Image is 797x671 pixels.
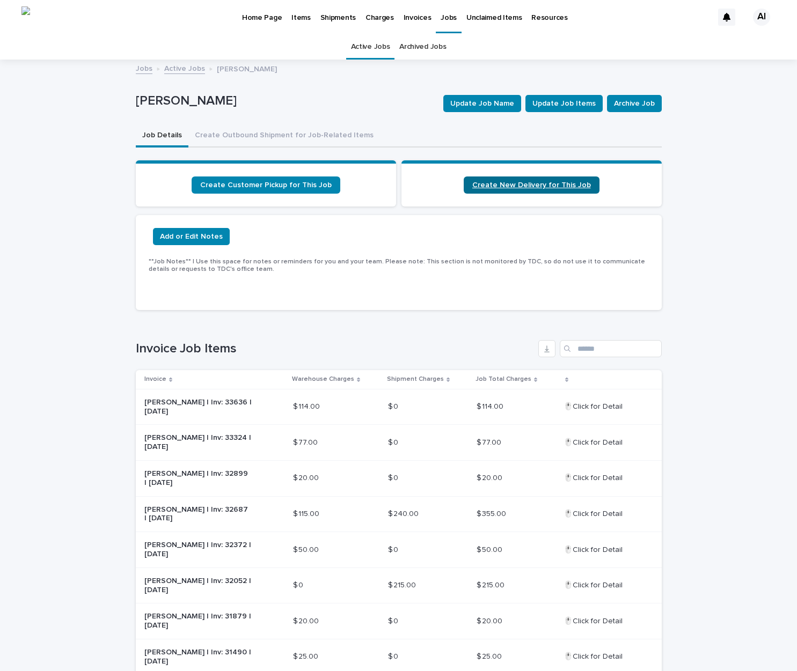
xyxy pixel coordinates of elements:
p: 🖱️Click for Detail [564,579,625,590]
p: Shipment Charges [387,373,444,385]
span: **Job Notes** | Use this space for notes or reminders for you and your team. Please note: This se... [149,259,645,272]
p: $ 114.00 [293,400,322,411]
p: [PERSON_NAME] | Inv: 32687 | [DATE] [144,505,252,523]
a: Active Jobs [164,62,205,74]
p: [PERSON_NAME] | Inv: 32052 | [DATE] [144,577,252,595]
tr: [PERSON_NAME] | Inv: 31879 | [DATE]$ 20.00$ 20.00 $ 0$ 0 $ 20.00$ 20.00 🖱️Click for Detail🖱️Click... [136,603,662,639]
p: $ 25.00 [477,650,504,661]
button: Update Job Name [443,95,521,112]
p: [PERSON_NAME] | Inv: 32899 | [DATE] [144,469,252,488]
p: $ 240.00 [388,507,421,519]
p: Warehouse Charges [292,373,354,385]
input: Search [560,340,662,357]
p: $ 0 [388,615,400,626]
p: $ 355.00 [477,507,508,519]
tr: [PERSON_NAME] | Inv: 32687 | [DATE]$ 115.00$ 115.00 $ 240.00$ 240.00 $ 355.00$ 355.00 🖱️Click for... [136,496,662,532]
p: $ 215.00 [388,579,418,590]
p: 🖱️Click for Detail [564,471,625,483]
p: 🖱️Click for Detail [564,543,625,555]
p: $ 0 [388,400,400,411]
p: [PERSON_NAME] [136,93,435,109]
span: Create Customer Pickup for This Job [200,181,332,189]
a: Jobs [136,62,152,74]
a: Create Customer Pickup for This Job [192,176,340,194]
p: $ 0 [293,579,305,590]
button: Archive Job [607,95,662,112]
p: $ 115.00 [293,507,321,519]
p: [PERSON_NAME] | Inv: 31490 | [DATE] [144,648,252,666]
p: [PERSON_NAME] [217,62,277,74]
h1: Invoice Job Items [136,341,534,357]
a: Archived Jobs [399,34,446,60]
p: [PERSON_NAME] | Inv: 33324 | [DATE] [144,433,252,452]
tr: [PERSON_NAME] | Inv: 32899 | [DATE]$ 20.00$ 20.00 $ 0$ 0 $ 20.00$ 20.00 🖱️Click for Detail🖱️Click... [136,460,662,496]
img: IbD3o6G9fvzNCo6UkPcal6JNjE7LmuUU6OIvfI3F98U [21,6,30,28]
button: Add or Edit Notes [153,228,230,245]
p: 🖱️Click for Detail [564,507,625,519]
span: Add or Edit Notes [160,231,223,242]
p: $ 25.00 [293,650,320,661]
p: $ 0 [388,543,400,555]
p: $ 77.00 [293,436,320,447]
button: Create Outbound Shipment for Job-Related Items [188,125,380,148]
span: Update Job Items [532,98,596,109]
p: 🖱️Click for Detail [564,615,625,626]
p: [PERSON_NAME] | Inv: 31879 | [DATE] [144,612,252,630]
p: $ 20.00 [477,615,504,626]
p: Job Total Charges [476,373,531,385]
p: $ 215.00 [477,579,507,590]
tr: [PERSON_NAME] | Inv: 32372 | [DATE]$ 50.00$ 50.00 $ 0$ 0 $ 50.00$ 50.00 🖱️Click for Detail🖱️Click... [136,532,662,568]
p: $ 20.00 [293,615,321,626]
tr: [PERSON_NAME] | Inv: 32052 | [DATE]$ 0$ 0 $ 215.00$ 215.00 $ 215.00$ 215.00 🖱️Click for Detail🖱️C... [136,567,662,603]
a: Active Jobs [351,34,390,60]
tr: [PERSON_NAME] | Inv: 33636 | [DATE]$ 114.00$ 114.00 $ 0$ 0 $ 114.00$ 114.00 🖱️Click for Detail🖱️C... [136,389,662,425]
p: [PERSON_NAME] | Inv: 32372 | [DATE] [144,541,252,559]
tr: [PERSON_NAME] | Inv: 33324 | [DATE]$ 77.00$ 77.00 $ 0$ 0 $ 77.00$ 77.00 🖱️Click for Detail🖱️Click... [136,425,662,461]
p: $ 50.00 [477,543,504,555]
p: $ 0 [388,650,400,661]
span: Archive Job [614,98,655,109]
p: $ 77.00 [477,436,503,447]
p: $ 0 [388,471,400,483]
button: Job Details [136,125,188,148]
a: Create New Delivery for This Job [464,176,599,194]
div: AI [753,9,770,26]
button: Update Job Items [525,95,603,112]
p: 🖱️Click for Detail [564,400,625,411]
p: 🖱️Click for Detail [564,650,625,661]
p: $ 20.00 [477,471,504,483]
p: [PERSON_NAME] | Inv: 33636 | [DATE] [144,398,252,416]
span: Update Job Name [450,98,514,109]
p: 🖱️Click for Detail [564,436,625,447]
p: $ 20.00 [293,471,321,483]
p: $ 114.00 [477,400,506,411]
p: Invoice [144,373,166,385]
span: Create New Delivery for This Job [472,181,591,189]
p: $ 50.00 [293,543,321,555]
p: $ 0 [388,436,400,447]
